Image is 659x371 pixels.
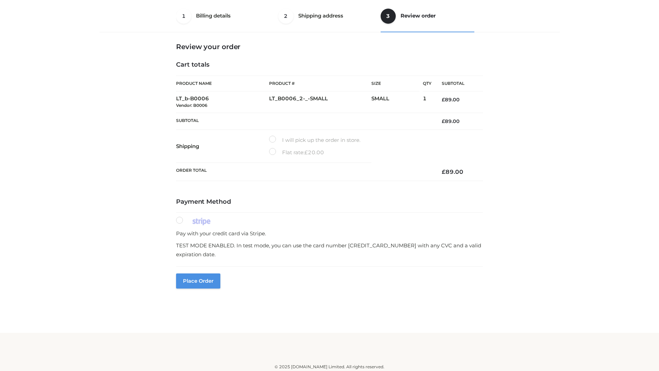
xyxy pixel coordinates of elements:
p: TEST MODE ENABLED. In test mode, you can use the card number [CREDIT_CARD_NUMBER] with any CVC an... [176,241,483,259]
bdi: 89.00 [442,118,460,124]
bdi: 89.00 [442,97,460,103]
th: Product # [269,76,371,91]
small: Vendor: B0006 [176,103,207,108]
label: I will pick up the order in store. [269,136,360,145]
label: Flat rate: [269,148,324,157]
p: Pay with your credit card via Stripe. [176,229,483,238]
bdi: 89.00 [442,168,463,175]
h4: Payment Method [176,198,483,206]
th: Product Name [176,76,269,91]
th: Size [371,76,419,91]
span: £ [442,118,445,124]
button: Place order [176,273,220,289]
th: Subtotal [176,113,431,130]
td: LT_B0006_2-_-SMALL [269,91,371,113]
th: Qty [423,76,431,91]
td: 1 [423,91,431,113]
td: SMALL [371,91,423,113]
td: LT_b-B0006 [176,91,269,113]
th: Subtotal [431,76,483,91]
span: £ [442,97,445,103]
span: £ [304,149,308,156]
h4: Cart totals [176,61,483,69]
div: © 2025 [DOMAIN_NAME] Limited. All rights reserved. [102,363,557,370]
bdi: 20.00 [304,149,324,156]
th: Shipping [176,130,269,163]
span: £ [442,168,446,175]
h3: Review your order [176,43,483,51]
th: Order Total [176,163,431,181]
